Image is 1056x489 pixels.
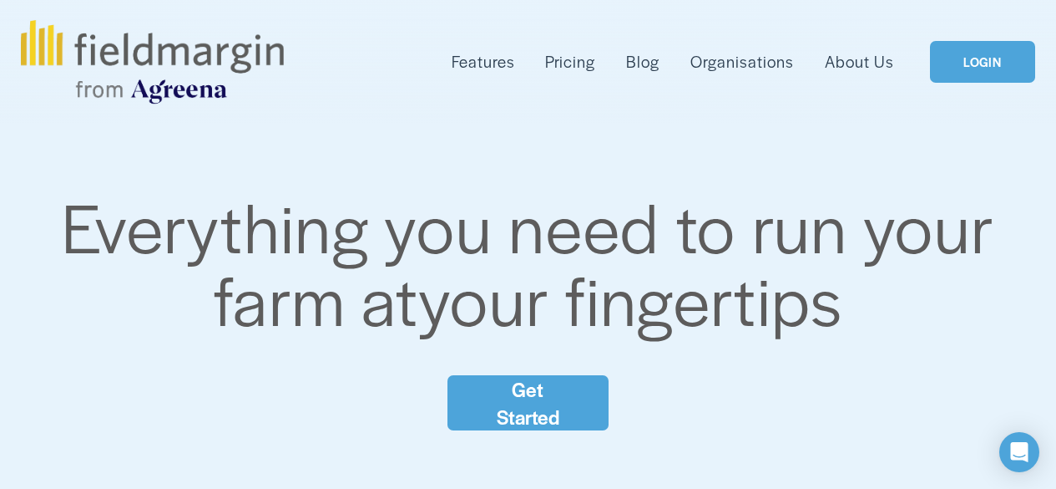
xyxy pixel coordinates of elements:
img: fieldmargin.com [21,20,283,104]
a: Blog [626,48,659,75]
a: Get Started [447,375,609,430]
a: LOGIN [930,41,1035,84]
span: your fingertips [418,251,843,346]
a: Pricing [545,48,595,75]
span: Everything you need to run your farm at [62,178,1011,346]
a: About Us [825,48,894,75]
a: folder dropdown [452,48,515,75]
span: Features [452,50,515,74]
div: Open Intercom Messenger [999,432,1039,472]
a: Organisations [690,48,794,75]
